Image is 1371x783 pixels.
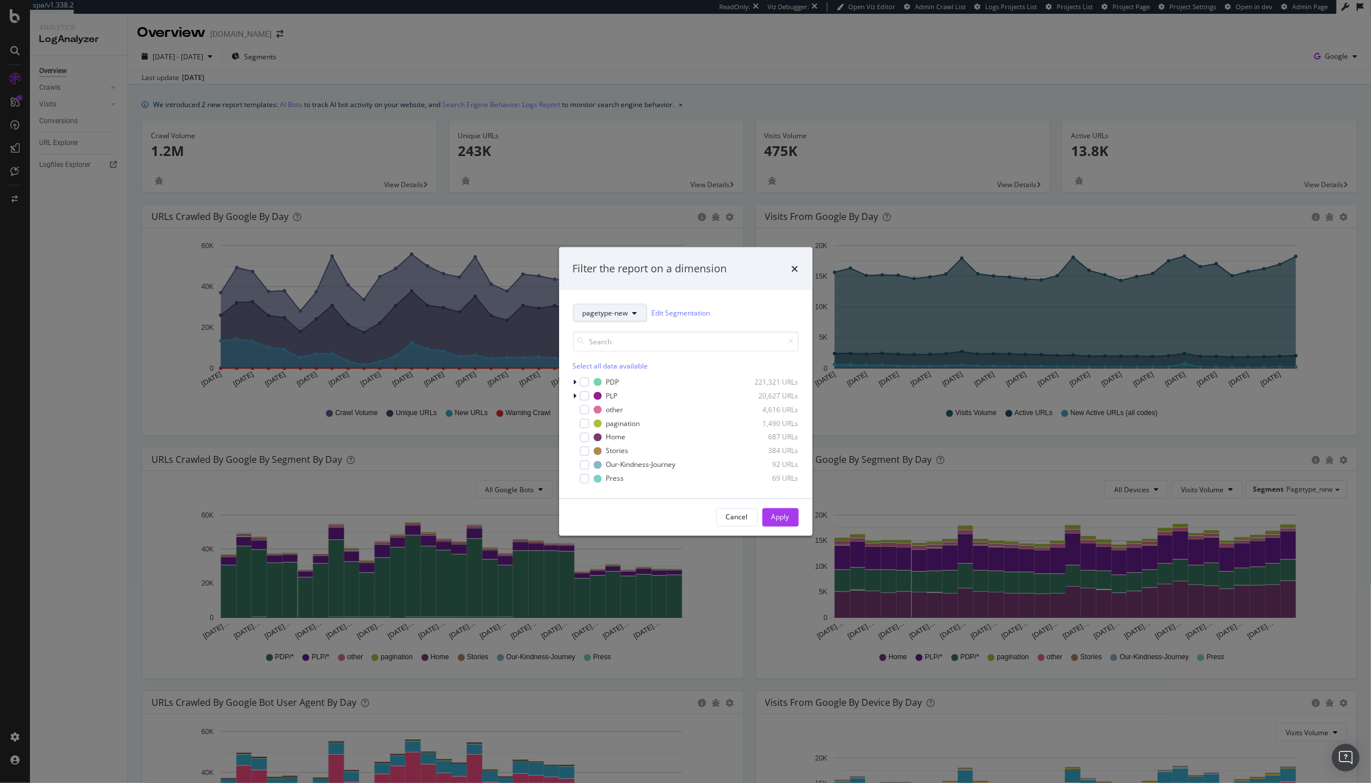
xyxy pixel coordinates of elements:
div: pagination [606,419,640,428]
div: 221,321 URLs [742,377,799,387]
div: Home [606,432,626,442]
div: Our-Kindness-Journey [606,460,676,470]
div: PLP [606,391,618,401]
div: modal [559,248,812,536]
div: Filter the report on a dimension [573,261,727,276]
a: Edit Segmentation [652,307,711,319]
div: times [792,261,799,276]
button: Apply [762,508,799,526]
div: Select all data available [573,360,799,370]
div: other [606,405,624,415]
div: 687 URLs [742,432,799,442]
input: Search [573,331,799,351]
div: Open Intercom Messenger [1332,744,1359,771]
div: 384 URLs [742,446,799,456]
div: Cancel [726,512,748,522]
button: Cancel [716,508,758,526]
span: pagetype-new [583,308,628,318]
div: 1,490 URLs [742,419,799,428]
div: Press [606,474,624,484]
div: 20,627 URLs [742,391,799,401]
div: 69 URLs [742,474,799,484]
div: Stories [606,446,629,456]
div: 92 URLs [742,460,799,470]
div: Apply [772,512,789,522]
button: pagetype-new [573,303,647,322]
div: 4,616 URLs [742,405,799,415]
div: PDP [606,377,620,387]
